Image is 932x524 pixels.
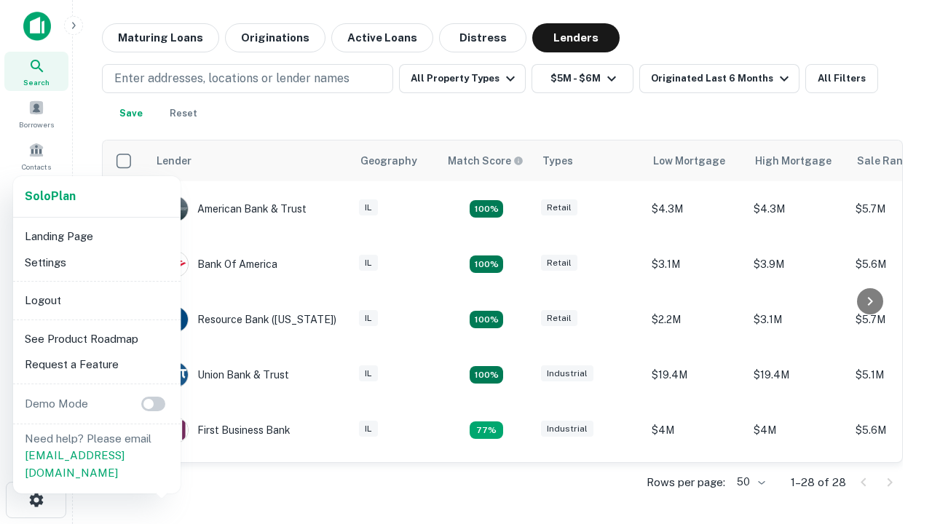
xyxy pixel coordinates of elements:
a: SoloPlan [25,188,76,205]
a: [EMAIL_ADDRESS][DOMAIN_NAME] [25,449,125,479]
strong: Solo Plan [25,189,76,203]
li: Settings [19,250,175,276]
li: Request a Feature [19,352,175,378]
li: See Product Roadmap [19,326,175,352]
p: Need help? Please email [25,430,169,482]
li: Logout [19,287,175,314]
li: Landing Page [19,223,175,250]
iframe: Chat Widget [859,361,932,431]
p: Demo Mode [19,395,94,413]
